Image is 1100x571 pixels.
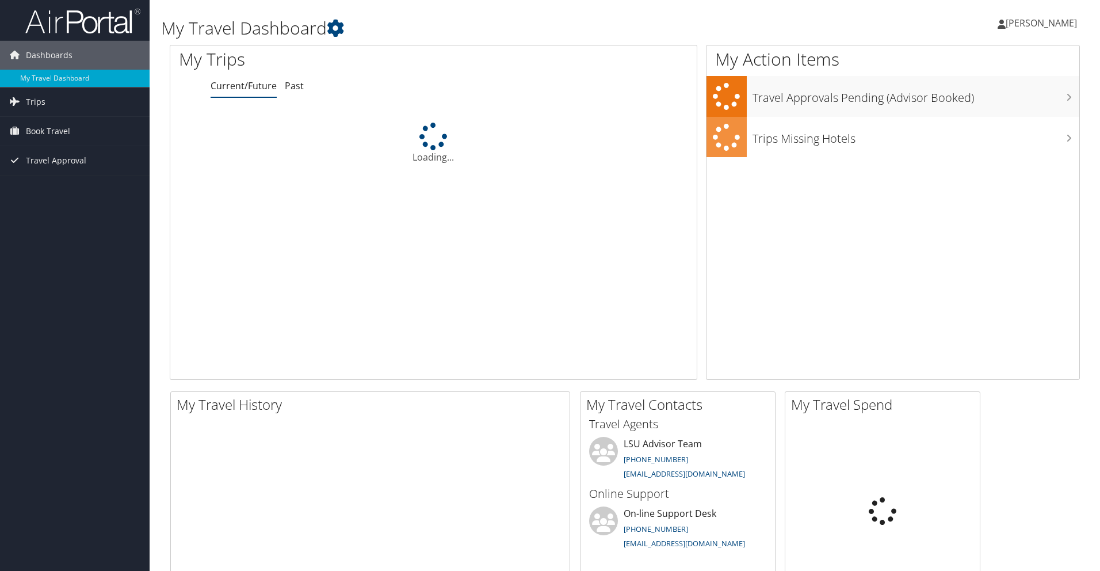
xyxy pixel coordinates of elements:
a: Current/Future [211,79,277,92]
a: Travel Approvals Pending (Advisor Booked) [706,76,1079,117]
h3: Travel Approvals Pending (Advisor Booked) [753,84,1079,106]
h2: My Travel History [177,395,570,414]
li: LSU Advisor Team [583,437,772,484]
div: Loading... [170,123,697,164]
h3: Trips Missing Hotels [753,125,1079,147]
a: [PHONE_NUMBER] [624,454,688,465]
img: airportal-logo.png [25,7,140,35]
h2: My Travel Spend [791,395,980,414]
span: Book Travel [26,117,70,146]
a: Past [285,79,304,92]
span: Travel Approval [26,146,86,175]
h1: My Action Items [706,47,1079,71]
h1: My Trips [179,47,469,71]
h2: My Travel Contacts [586,395,775,414]
h1: My Travel Dashboard [161,16,780,40]
a: [EMAIL_ADDRESS][DOMAIN_NAME] [624,469,745,479]
span: [PERSON_NAME] [1006,17,1077,29]
li: On-line Support Desk [583,507,772,554]
a: Trips Missing Hotels [706,117,1079,158]
h3: Travel Agents [589,416,766,432]
span: Trips [26,87,45,116]
span: Dashboards [26,41,72,70]
a: [PHONE_NUMBER] [624,524,688,534]
a: [PERSON_NAME] [998,6,1088,40]
h3: Online Support [589,486,766,502]
a: [EMAIL_ADDRESS][DOMAIN_NAME] [624,538,745,549]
